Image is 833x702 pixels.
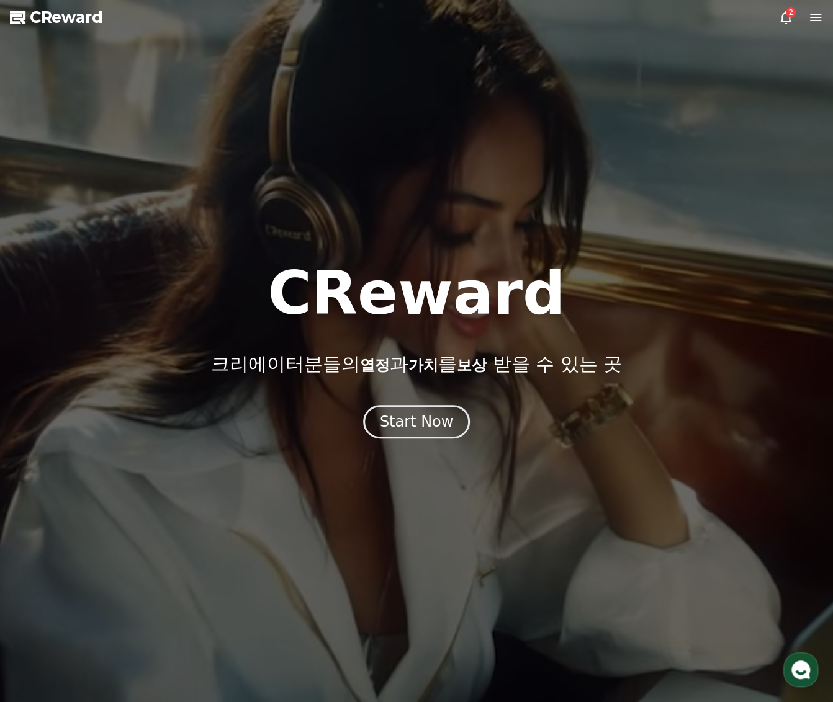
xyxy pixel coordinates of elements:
[82,393,160,424] a: 대화
[39,412,47,422] span: 홈
[114,412,128,422] span: 대화
[408,357,438,374] span: 가치
[778,10,793,25] a: 2
[380,412,454,432] div: Start Now
[360,357,390,374] span: 열정
[160,393,238,424] a: 설정
[30,7,103,27] span: CReward
[10,7,103,27] a: CReward
[211,353,622,375] p: 크리에이터분들의 과 를 받을 수 있는 곳
[4,393,82,424] a: 홈
[363,417,471,429] a: Start Now
[192,412,207,422] span: 설정
[786,7,796,17] div: 2
[457,357,487,374] span: 보상
[363,405,471,438] button: Start Now
[268,264,565,323] h1: CReward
